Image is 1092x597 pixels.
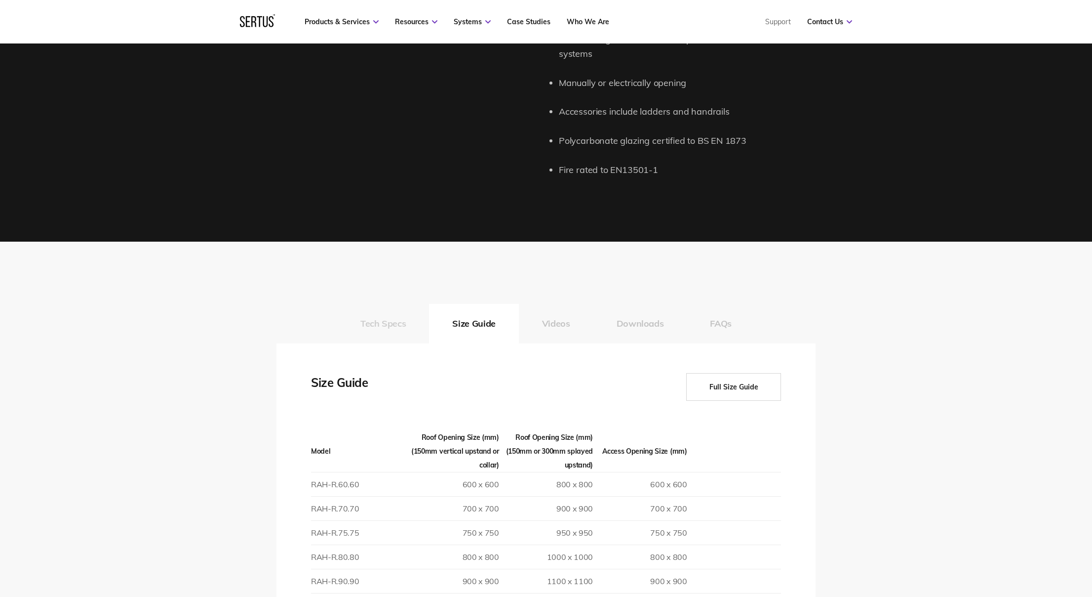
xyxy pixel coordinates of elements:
th: Model [311,430,405,472]
a: Case Studies [507,17,550,26]
td: RAH-R.60.60 [311,472,405,496]
li: Accessories include ladders and handrails [559,105,816,119]
a: Products & Services [305,17,379,26]
a: Who We Are [567,17,609,26]
td: 900 x 900 [499,496,593,520]
button: Tech Specs [337,304,429,343]
td: RAH-R.75.75 [311,520,405,545]
th: Access Opening Size (mm) [593,430,687,472]
td: 750 x 750 [593,520,687,545]
li: Manually or electrically opening [559,76,816,90]
th: Roof Opening Size (mm) (150mm or 300mm splayed upstand) [499,430,593,472]
a: Resources [395,17,437,26]
div: Size Guide [311,373,410,401]
td: 800 x 800 [499,472,593,496]
a: Support [765,17,791,26]
td: 1000 x 1000 [499,545,593,569]
th: Roof Opening Size (mm) (150mm vertical upstand or collar) [405,430,499,472]
li: Fire rated to EN13501-1 [559,163,816,177]
td: 1100 x 1100 [499,569,593,593]
li: Polycarbonate glazing certified to BS EN 1873 [559,134,816,148]
td: RAH-R.90.90 [311,569,405,593]
button: Downloads [593,304,687,343]
td: RAH-R.80.80 [311,545,405,569]
a: Contact Us [807,17,852,26]
td: 600 x 600 [405,472,499,496]
td: 750 x 750 [405,520,499,545]
a: Systems [454,17,491,26]
td: RAH-R.70.70 [311,496,405,520]
td: 900 x 900 [593,569,687,593]
td: 900 x 900 [405,569,499,593]
td: 800 x 800 [593,545,687,569]
button: Videos [519,304,593,343]
iframe: Chat Widget [914,482,1092,597]
td: 800 x 800 [405,545,499,569]
button: Full Size Guide [686,373,781,401]
td: 700 x 700 [405,496,499,520]
td: 700 x 700 [593,496,687,520]
td: 950 x 950 [499,520,593,545]
td: 600 x 600 [593,472,687,496]
button: FAQs [687,304,755,343]
li: Can be integrated into fire escape and smoke ventilation systems [559,33,816,61]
